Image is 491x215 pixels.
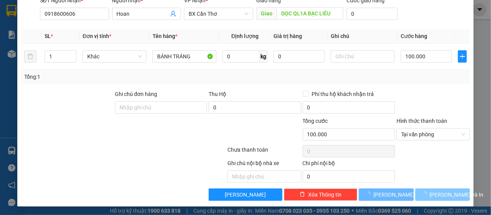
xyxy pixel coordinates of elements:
[115,91,157,97] label: Ghi chú đơn hàng
[458,53,466,60] span: plus
[4,4,111,33] li: Cúc Tùng Limousine
[115,101,207,114] input: Ghi chú đơn hàng
[365,192,373,197] span: loading
[430,190,484,199] span: [PERSON_NAME] và In
[153,50,216,63] input: VD: Bàn, Ghế
[153,33,177,39] span: Tên hàng
[209,91,226,97] span: Thu Hộ
[401,129,465,140] span: Tại văn phòng
[260,50,267,63] span: kg
[256,7,277,20] span: Giao
[87,51,142,62] span: Khác
[53,41,102,50] li: VP BX Huế
[4,41,53,67] li: VP VP [GEOGRAPHIC_DATA] xe Limousine
[227,146,302,159] div: Chưa thanh toán
[24,50,36,63] button: delete
[83,33,111,39] span: Đơn vị tính
[303,159,395,170] div: Chi phí nội bộ
[231,33,259,39] span: Định lượng
[170,11,176,17] span: user-add
[24,73,190,81] div: Tổng: 1
[227,170,301,183] input: Nhập ghi chú
[415,189,470,201] button: [PERSON_NAME] và In
[277,7,343,20] input: Dọc đường
[347,8,398,20] input: Cước giao hàng
[359,189,414,201] button: [PERSON_NAME]
[274,50,325,63] input: 0
[458,50,467,63] button: plus
[328,29,398,44] th: Ghi chú
[209,189,282,201] button: [PERSON_NAME]
[225,190,266,199] span: [PERSON_NAME]
[309,90,377,98] span: Phí thu hộ khách nhận trả
[396,118,448,124] label: Hình thức thanh toán
[303,118,328,124] span: Tổng cước
[227,159,301,170] div: Ghi chú nội bộ nhà xe
[45,33,51,39] span: SL
[284,189,357,201] button: deleteXóa Thông tin
[421,192,430,197] span: loading
[401,33,427,39] span: Cước hàng
[189,8,249,20] span: BX Cần Thơ
[373,190,415,199] span: [PERSON_NAME]
[331,50,395,63] input: Ghi Chú
[308,190,342,199] span: Xóa Thông tin
[300,192,305,198] span: delete
[274,33,302,39] span: Giá trị hàng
